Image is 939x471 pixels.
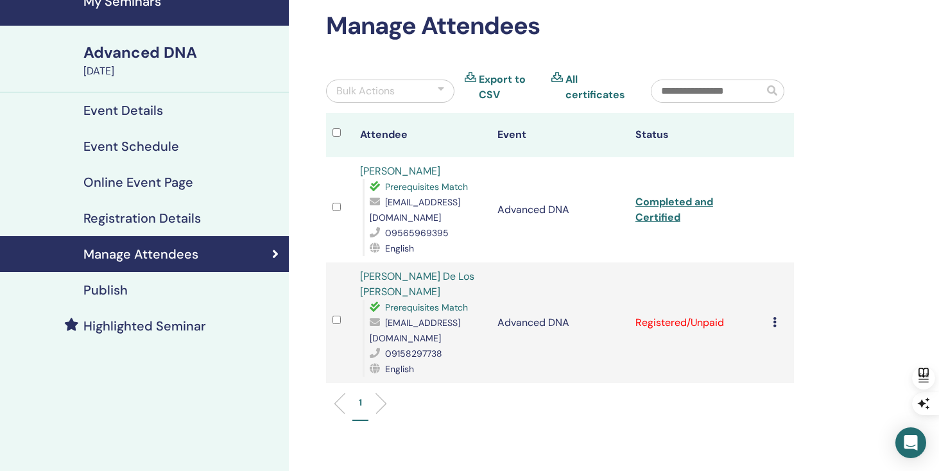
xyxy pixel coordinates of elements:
td: Advanced DNA [491,262,629,383]
h4: Online Event Page [83,175,193,190]
td: Advanced DNA [491,157,629,262]
div: [DATE] [83,64,281,79]
p: 1 [359,396,362,409]
h2: Manage Attendees [326,12,794,41]
div: Open Intercom Messenger [895,427,926,458]
span: English [385,243,414,254]
span: [EMAIL_ADDRESS][DOMAIN_NAME] [370,317,460,344]
th: Attendee [354,113,492,157]
a: Advanced DNA[DATE] [76,42,289,79]
span: 09565969395 [385,227,449,239]
a: [PERSON_NAME] De Los [PERSON_NAME] [360,270,474,298]
h4: Event Details [83,103,163,118]
a: [PERSON_NAME] [360,164,440,178]
span: Prerequisites Match [385,302,468,313]
h4: Manage Attendees [83,246,198,262]
span: 09158297738 [385,348,442,359]
th: Status [629,113,767,157]
a: Completed and Certified [635,195,713,224]
h4: Highlighted Seminar [83,318,206,334]
span: English [385,363,414,375]
th: Event [491,113,629,157]
span: [EMAIL_ADDRESS][DOMAIN_NAME] [370,196,460,223]
a: All certificates [565,72,632,103]
h4: Registration Details [83,210,201,226]
h4: Publish [83,282,128,298]
div: Advanced DNA [83,42,281,64]
h4: Event Schedule [83,139,179,154]
span: Prerequisites Match [385,181,468,193]
a: Export to CSV [479,72,541,103]
div: Bulk Actions [336,83,395,99]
